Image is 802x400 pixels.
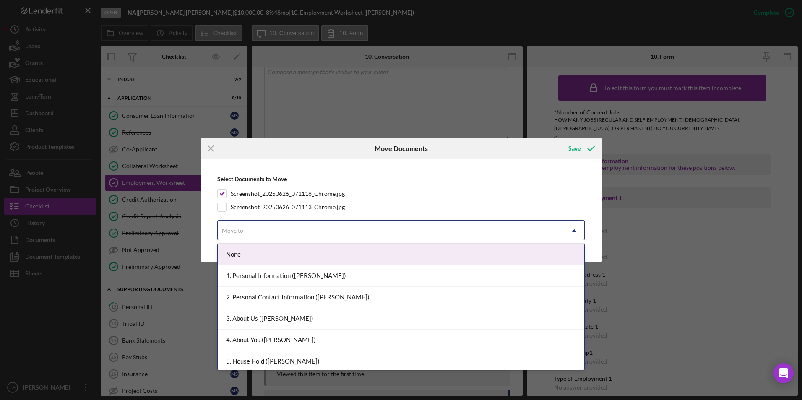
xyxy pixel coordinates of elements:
div: 4. About You ([PERSON_NAME]) [218,330,584,351]
div: 3. About Us ([PERSON_NAME]) [218,308,584,330]
div: Save [568,140,581,157]
div: Move to [222,227,243,234]
label: Screenshot_20250626_071113_Chrome.jpg [231,203,345,211]
div: None [218,244,584,265]
b: Select Documents to Move [217,175,287,182]
label: Screenshot_20250626_071118_Chrome.jpg [231,190,345,198]
div: 1. Personal Information ([PERSON_NAME]) [218,265,584,287]
div: 2. Personal Contact Information ([PERSON_NAME]) [218,287,584,308]
button: Save [560,140,601,157]
h6: Move Documents [375,145,428,152]
div: 5. House Hold ([PERSON_NAME]) [218,351,584,372]
div: Open Intercom Messenger [773,363,794,383]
